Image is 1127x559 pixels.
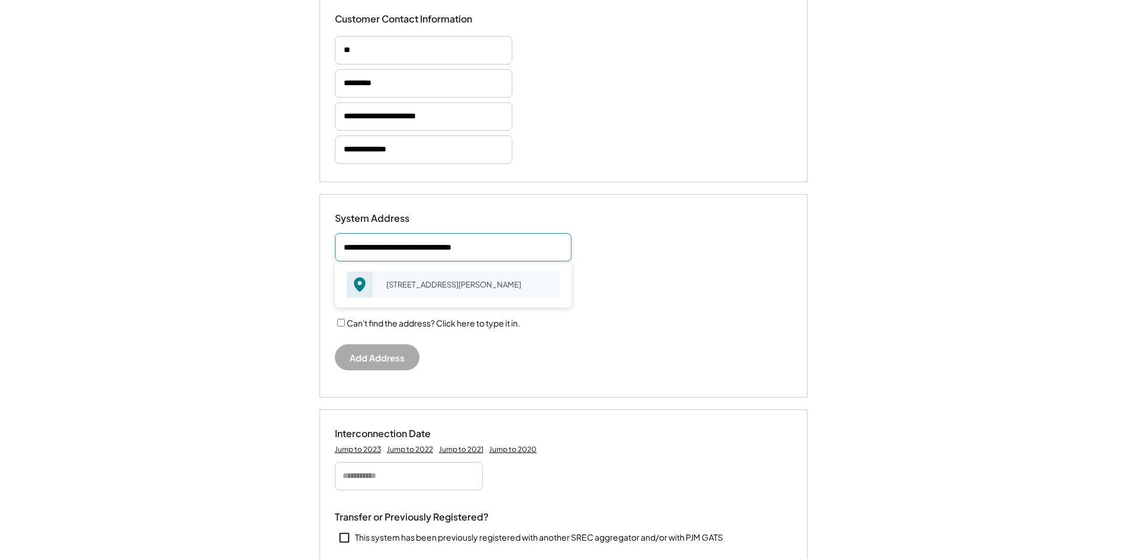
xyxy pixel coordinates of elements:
[335,344,419,370] button: Add Address
[489,445,537,454] div: Jump to 2020
[335,212,453,225] div: System Address
[439,445,483,454] div: Jump to 2021
[355,532,723,544] div: This system has been previously registered with another SREC aggregator and/or with PJM GATS
[347,318,520,328] label: Can't find the address? Click here to type it in.
[335,13,472,25] div: Customer Contact Information
[387,445,433,454] div: Jump to 2022
[379,276,560,293] div: [STREET_ADDRESS][PERSON_NAME]
[335,428,453,440] div: Interconnection Date
[335,511,489,524] div: Transfer or Previously Registered?
[335,445,381,454] div: Jump to 2023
